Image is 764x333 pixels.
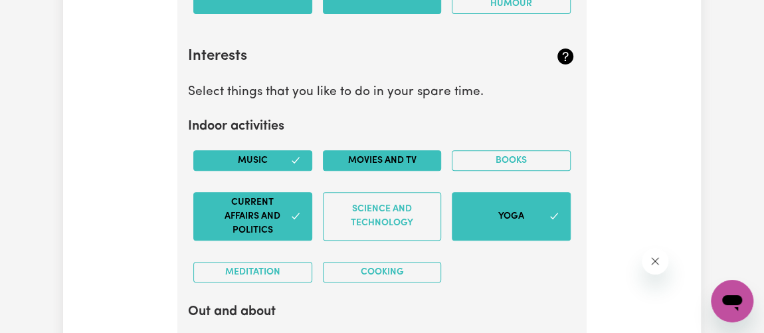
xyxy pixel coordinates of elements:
[8,9,80,20] span: Need any help?
[193,150,312,171] button: Music
[711,280,753,322] iframe: Button to launch messaging window
[193,262,312,282] button: Meditation
[452,192,571,241] button: Yoga
[323,192,442,241] button: Science and Technology
[188,118,576,134] h2: Indoor activities
[323,262,442,282] button: Cooking
[452,150,571,171] button: Books
[323,150,442,171] button: Movies and TV
[188,83,576,102] p: Select things that you like to do in your spare time.
[188,48,512,66] h2: Interests
[188,304,576,320] h2: Out and about
[642,248,668,275] iframe: Close message
[193,192,312,241] button: Current Affairs and Politics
